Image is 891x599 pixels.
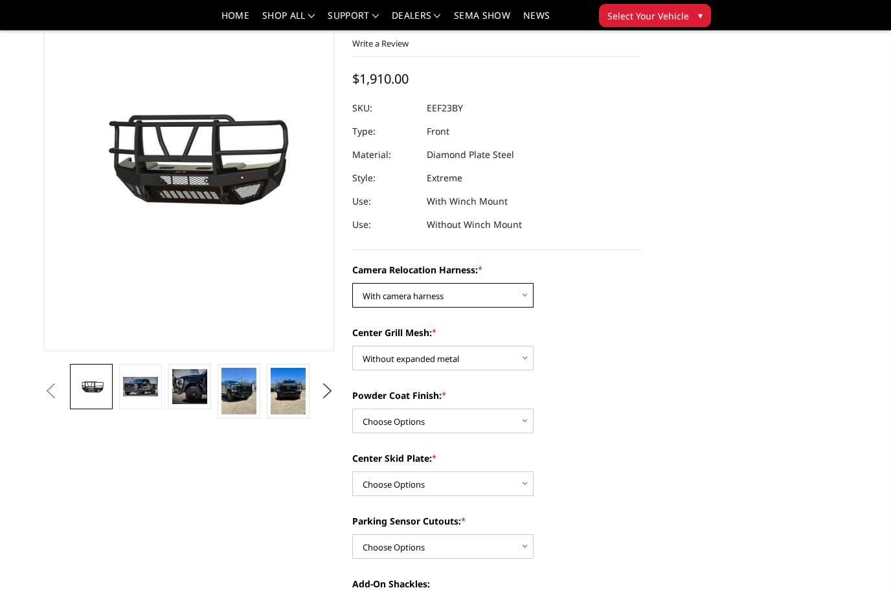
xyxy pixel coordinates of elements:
a: Write a Review [352,38,409,49]
dd: Without Winch Mount [427,213,522,236]
dd: Extreme [427,166,462,190]
a: shop all [262,11,315,30]
label: Powder Coat Finish: [352,389,642,402]
img: 2023-2025 Ford F250-350 - T2 Series - Extreme Front Bumper (receiver or winch) [221,368,256,414]
dt: Use: [352,190,417,213]
dt: Material: [352,143,417,166]
button: Next [317,381,337,401]
a: Support [328,11,379,30]
label: Camera Relocation Harness: [352,263,642,277]
img: 2023-2025 Ford F250-350 - T2 Series - Extreme Front Bumper (receiver or winch) [172,369,207,404]
dt: Style: [352,166,417,190]
a: News [523,11,550,30]
span: ▾ [698,8,703,22]
dd: EEF23BY [427,96,463,120]
label: Center Skid Plate: [352,451,642,465]
button: Select Your Vehicle [599,4,711,27]
img: 2023-2025 Ford F250-350 - T2 Series - Extreme Front Bumper (receiver or winch) [74,377,109,396]
dd: Front [427,120,449,143]
a: Home [221,11,249,30]
a: SEMA Show [454,11,510,30]
dt: Type: [352,120,417,143]
label: Center Grill Mesh: [352,326,642,339]
span: $1,910.00 [352,70,409,87]
img: 2023-2025 Ford F250-350 - T2 Series - Extreme Front Bumper (receiver or winch) [271,368,306,414]
dt: Use: [352,213,417,236]
dd: With Winch Mount [427,190,508,213]
button: Previous [41,381,60,401]
a: Dealers [392,11,441,30]
label: Parking Sensor Cutouts: [352,514,642,528]
dd: Diamond Plate Steel [427,143,514,166]
img: 2023-2025 Ford F250-350 - T2 Series - Extreme Front Bumper (receiver or winch) [123,377,158,396]
span: Select Your Vehicle [607,9,689,23]
dt: SKU: [352,96,417,120]
label: Add-On Shackles: [352,577,642,591]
